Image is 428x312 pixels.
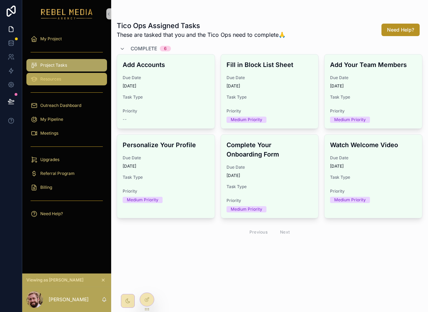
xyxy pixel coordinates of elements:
span: These are tasked that you and the Tico Ops need to complete🙏 [117,31,286,39]
span: My Pipeline [40,117,63,122]
span: [DATE] [123,163,209,169]
div: Medium Priority [334,197,366,203]
span: Priority [123,108,209,114]
span: Task Type [123,94,209,100]
span: Priority [227,108,313,114]
div: 6 [164,46,167,51]
a: Referral Program [26,167,107,180]
a: Outreach Dashboard [26,99,107,112]
a: Meetings [26,127,107,140]
span: Priority [227,198,313,203]
div: Medium Priority [231,206,262,212]
a: Upgrades [26,153,107,166]
span: Due Date [227,75,313,81]
a: Resources [26,73,107,85]
span: Due Date [123,155,209,161]
span: Task Type [330,175,417,180]
a: My Pipeline [26,113,107,126]
h4: Fill in Block List Sheet [227,60,313,69]
span: [DATE] [123,83,209,89]
span: Due Date [330,75,417,81]
a: Project Tasks [26,59,107,71]
div: Medium Priority [127,197,158,203]
a: My Project [26,33,107,45]
span: Meetings [40,130,58,136]
h4: Complete Your Onboarding Form [227,140,313,159]
span: Need Help? [40,211,63,217]
a: Watch Welcome VideoDue Date[DATE]Task TypePriorityMedium Priority [324,134,422,218]
span: Resources [40,76,61,82]
h4: Personalize Your Profile [123,140,209,150]
span: Upgrades [40,157,59,162]
span: My Project [40,36,62,42]
a: Fill in Block List SheetDue Date[DATE]Task TypePriorityMedium Priority [221,54,319,129]
div: Medium Priority [231,117,262,123]
h1: Tico Ops Assigned Tasks [117,21,286,31]
span: Due Date [123,75,209,81]
span: Task Type [123,175,209,180]
img: App logo [41,8,93,19]
a: Personalize Your ProfileDue Date[DATE]Task TypePriorityMedium Priority [117,134,215,218]
div: scrollable content [22,28,111,229]
span: [DATE] [330,83,417,89]
span: Priority [330,108,417,114]
div: Medium Priority [334,117,366,123]
span: Due Date [330,155,417,161]
span: Priority [123,188,209,194]
a: Need Help? [26,208,107,220]
span: [DATE] [227,83,313,89]
h4: Add Your Team Members [330,60,417,69]
a: Complete Your Onboarding FormDue Date[DATE]Task TypePriorityMedium Priority [221,134,319,218]
span: Task Type [227,94,313,100]
span: Viewing as [PERSON_NAME] [26,277,83,283]
span: Priority [330,188,417,194]
span: Outreach Dashboard [40,103,81,108]
span: [DATE] [330,163,417,169]
span: [DATE] [227,173,313,178]
span: Complete [131,45,157,52]
h4: Add Accounts [123,60,209,69]
p: [PERSON_NAME] [49,296,89,303]
span: Need Help? [387,26,414,33]
span: Due Date [227,165,313,170]
a: Add AccountsDue Date[DATE]Task TypePriority-- [117,54,215,129]
span: Referral Program [40,171,75,176]
span: -- [123,117,127,122]
span: Billing [40,185,52,190]
span: Project Tasks [40,62,67,68]
button: Need Help? [381,24,420,36]
span: Task Type [330,94,417,100]
h4: Watch Welcome Video [330,140,417,150]
a: Add Your Team MembersDue Date[DATE]Task TypePriorityMedium Priority [324,54,422,129]
span: Task Type [227,184,313,189]
a: Billing [26,181,107,194]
